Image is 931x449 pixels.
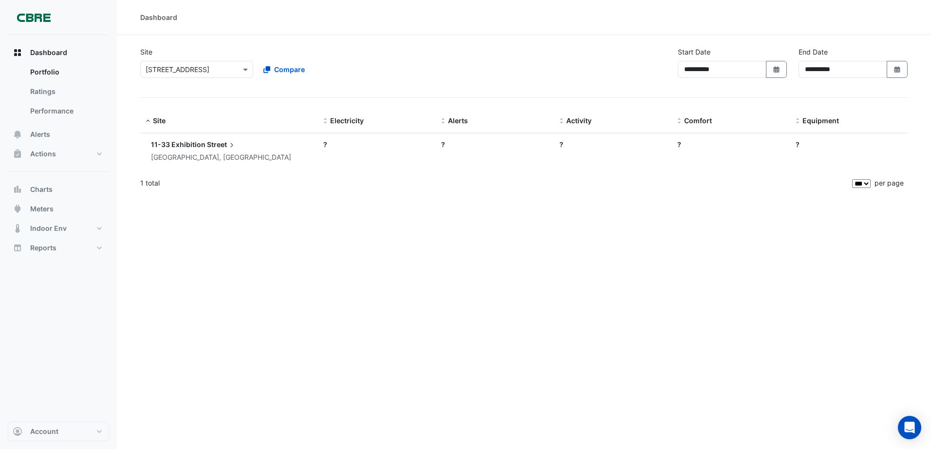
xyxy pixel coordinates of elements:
div: 1 total [140,171,850,195]
span: Alerts [448,116,468,125]
button: Account [8,422,109,441]
a: Portfolio [22,62,109,82]
div: ? [677,139,783,150]
div: ? [559,139,666,150]
img: Company Logo [12,8,56,27]
app-icon: Alerts [13,130,22,139]
fa-icon: Select Date [772,65,781,74]
span: Compare [274,64,305,75]
a: Performance [22,101,109,121]
label: End Date [799,47,828,57]
div: Dashboard [140,12,177,22]
div: ? [796,139,902,150]
span: Reports [30,243,56,253]
span: Indoor Env [30,224,67,233]
button: Dashboard [8,43,109,62]
button: Alerts [8,125,109,144]
span: Activity [566,116,592,125]
span: Dashboard [30,48,67,57]
span: per page [875,179,904,187]
span: Actions [30,149,56,159]
a: Ratings [22,82,109,101]
app-icon: Charts [13,185,22,194]
app-icon: Indoor Env [13,224,22,233]
label: Start Date [678,47,710,57]
fa-icon: Select Date [893,65,902,74]
span: Street [207,139,237,150]
button: Meters [8,199,109,219]
span: Site [153,116,166,125]
span: Equipment [802,116,839,125]
div: ? [441,139,547,150]
app-icon: Meters [13,204,22,214]
span: Alerts [30,130,50,139]
button: Compare [257,61,311,78]
button: Indoor Env [8,219,109,238]
app-icon: Actions [13,149,22,159]
div: ? [323,139,429,150]
span: Electricity [330,116,364,125]
span: Meters [30,204,54,214]
span: Comfort [684,116,712,125]
span: 11-33 Exhibition [151,140,205,149]
span: Account [30,427,58,436]
div: Dashboard [8,62,109,125]
button: Actions [8,144,109,164]
app-icon: Reports [13,243,22,253]
button: Reports [8,238,109,258]
button: Charts [8,180,109,199]
label: Site [140,47,152,57]
div: [GEOGRAPHIC_DATA], [GEOGRAPHIC_DATA] [151,152,291,163]
span: Charts [30,185,53,194]
div: Open Intercom Messenger [898,416,921,439]
app-icon: Dashboard [13,48,22,57]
